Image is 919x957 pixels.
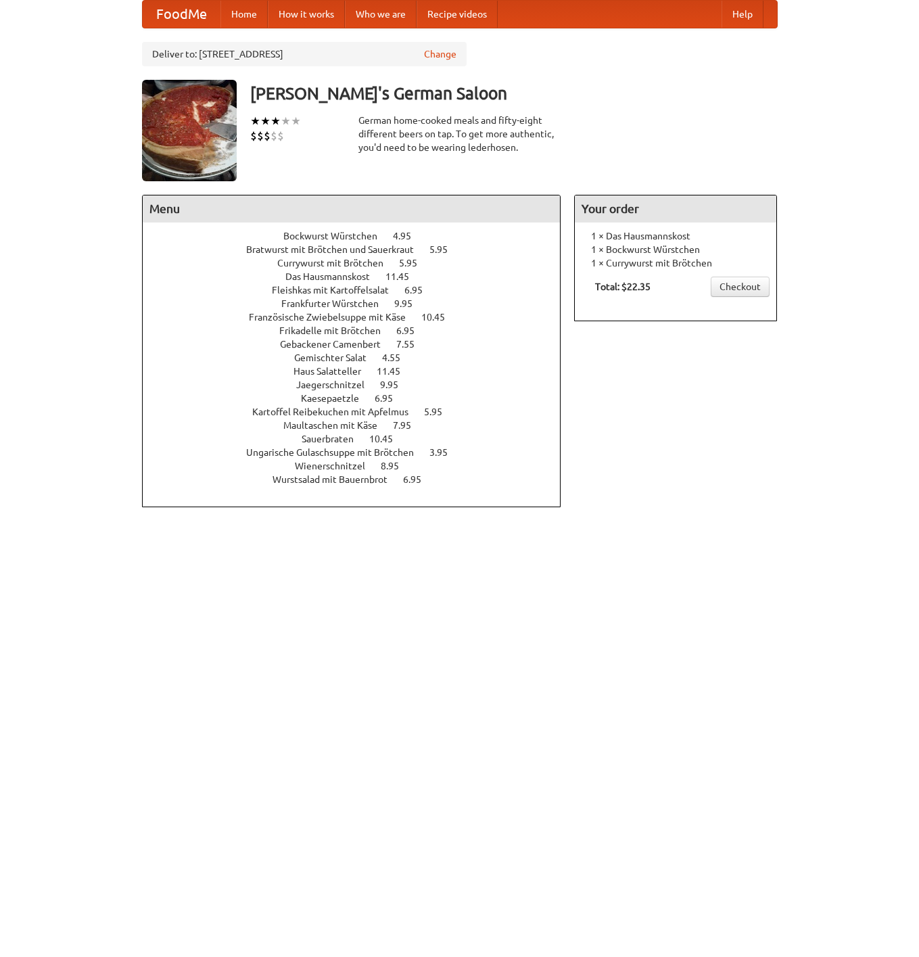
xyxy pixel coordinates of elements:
li: ★ [250,114,260,129]
a: Kaesepaetzle 6.95 [301,393,418,404]
a: Who we are [345,1,417,28]
a: FoodMe [143,1,220,28]
li: 1 × Bockwurst Würstchen [582,243,770,256]
a: Frankfurter Würstchen 9.95 [281,298,438,309]
li: ★ [270,114,281,129]
span: 11.45 [377,366,414,377]
span: Fleishkas mit Kartoffelsalat [272,285,402,296]
a: How it works [268,1,345,28]
a: Bratwurst mit Brötchen und Sauerkraut 5.95 [246,244,473,255]
img: angular.jpg [142,80,237,181]
a: Gemischter Salat 4.55 [294,352,425,363]
li: $ [277,129,284,143]
span: 7.95 [393,420,425,431]
li: ★ [281,114,291,129]
li: $ [257,129,264,143]
b: Total: $22.35 [595,281,651,292]
span: 6.95 [404,285,436,296]
span: 11.45 [385,271,423,282]
span: 5.95 [429,244,461,255]
span: 5.95 [399,258,431,269]
a: Jaegerschnitzel 9.95 [296,379,423,390]
span: Ungarische Gulaschsuppe mit Brötchen [246,447,427,458]
a: Home [220,1,268,28]
a: Fleishkas mit Kartoffelsalat 6.95 [272,285,448,296]
span: 7.55 [396,339,428,350]
a: Change [424,47,456,61]
span: 6.95 [375,393,406,404]
span: Currywurst mit Brötchen [277,258,397,269]
span: 4.55 [382,352,414,363]
a: Wienerschnitzel 8.95 [295,461,424,471]
span: Bockwurst Würstchen [283,231,391,241]
span: Sauerbraten [302,434,367,444]
a: Frikadelle mit Brötchen 6.95 [279,325,440,336]
a: Kartoffel Reibekuchen mit Apfelmus 5.95 [252,406,467,417]
span: Wurstsalad mit Bauernbrot [273,474,401,485]
span: 6.95 [403,474,435,485]
span: Jaegerschnitzel [296,379,378,390]
li: $ [250,129,257,143]
span: 10.45 [421,312,458,323]
span: Haus Salatteller [293,366,375,377]
a: Ungarische Gulaschsuppe mit Brötchen 3.95 [246,447,473,458]
li: 1 × Currywurst mit Brötchen [582,256,770,270]
a: Wurstsalad mit Bauernbrot 6.95 [273,474,446,485]
a: Gebackener Camenbert 7.55 [280,339,440,350]
li: ★ [260,114,270,129]
a: Sauerbraten 10.45 [302,434,418,444]
div: Deliver to: [STREET_ADDRESS] [142,42,467,66]
a: Recipe videos [417,1,498,28]
span: 4.95 [393,231,425,241]
span: Gebackener Camenbert [280,339,394,350]
li: 1 × Das Hausmannskost [582,229,770,243]
span: Wienerschnitzel [295,461,379,471]
span: 9.95 [394,298,426,309]
a: Maultaschen mit Käse 7.95 [283,420,436,431]
h4: Your order [575,195,776,223]
span: Gemischter Salat [294,352,380,363]
a: Haus Salatteller 11.45 [293,366,425,377]
li: ★ [291,114,301,129]
span: Kaesepaetzle [301,393,373,404]
h4: Menu [143,195,561,223]
a: Checkout [711,277,770,297]
div: German home-cooked meals and fifty-eight different beers on tap. To get more authentic, you'd nee... [358,114,561,154]
li: $ [264,129,270,143]
a: Currywurst mit Brötchen 5.95 [277,258,442,269]
a: Französische Zwiebelsuppe mit Käse 10.45 [249,312,470,323]
span: 8.95 [381,461,413,471]
span: Frikadelle mit Brötchen [279,325,394,336]
a: Das Hausmannskost 11.45 [285,271,434,282]
span: 5.95 [424,406,456,417]
span: 10.45 [369,434,406,444]
a: Help [722,1,763,28]
span: 6.95 [396,325,428,336]
a: Bockwurst Würstchen 4.95 [283,231,436,241]
li: $ [270,129,277,143]
span: Französische Zwiebelsuppe mit Käse [249,312,419,323]
span: Maultaschen mit Käse [283,420,391,431]
span: 3.95 [429,447,461,458]
span: Das Hausmannskost [285,271,383,282]
span: Kartoffel Reibekuchen mit Apfelmus [252,406,422,417]
span: 9.95 [380,379,412,390]
span: Bratwurst mit Brötchen und Sauerkraut [246,244,427,255]
h3: [PERSON_NAME]'s German Saloon [250,80,778,107]
span: Frankfurter Würstchen [281,298,392,309]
